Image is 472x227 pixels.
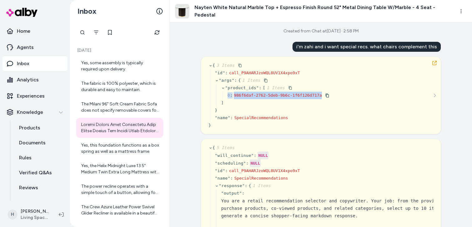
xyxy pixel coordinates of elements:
[215,63,234,68] span: 3 Items
[19,124,40,132] p: Products
[13,180,67,195] a: Reviews
[2,105,67,120] button: Knowledge
[21,215,49,221] span: Living Spaces
[76,200,163,220] a: The Crew Azure Leather Power Swivel Glider Recliner is available in a beautiful blue color.
[431,92,438,99] button: See more
[258,152,268,159] div: NULL
[215,70,225,75] span: " id "
[234,77,237,84] div: :
[219,78,234,83] span: " args "
[246,160,248,167] div: :
[254,152,256,159] div: :
[17,76,39,84] p: Analytics
[213,145,235,150] span: {
[230,92,233,99] div: :
[13,195,67,210] a: Survey Questions
[194,4,450,19] h3: Nayten White Natural Marble Top + Espresso Finish Round 52" Metal Dining Table W/Marble - 4 Seat ...
[2,89,67,104] a: Experiences
[7,210,17,220] span: H
[225,70,228,76] div: :
[293,42,441,52] div: i'm zahi and i want special recs. what chairs complement this
[225,85,259,90] span: " product_ids "
[215,161,246,166] span: " scheduling "
[21,208,49,215] p: [PERSON_NAME]
[76,118,163,138] a: Loremi Dolors Amet Consectetu Adip Elitse Doeius Tem Incidi Utlab Etdolor mag aliquaenim adminim ...
[175,4,189,18] img: 376214_white_metal_dining_table_signature_7191.jpg
[245,183,247,189] div: :
[249,183,271,188] span: {
[2,56,67,71] a: Inbox
[263,85,285,90] span: [
[238,78,260,83] span: {
[77,7,96,16] h2: Inbox
[81,204,160,216] div: The Crew Azure Leather Power Swivel Glider Recliner is available in a beautiful blue color.
[76,56,163,76] a: Yes, some assembly is typically required upon delivery.
[81,163,160,175] div: Yes, the Helix Midnight Luxe 13.5" Medium Twin Extra Long Mattress with Cooling is compatible wit...
[19,139,46,147] p: Documents
[230,115,233,121] div: :
[241,78,260,83] span: 1 Items
[17,44,34,51] p: Agents
[6,8,37,17] img: alby Logo
[215,176,230,181] span: " name "
[219,183,245,188] span: " response "
[229,70,300,75] span: call_P9AHARJzoWQL8UV1X4xpo9xT
[250,159,261,167] div: NULL
[76,159,163,179] a: Yes, the Helix Midnight Luxe 13.5" Medium Twin Extra Long Mattress with Cooling is compatible wit...
[76,97,163,117] a: The Milani 96" Soft Cream Fabric Sofa does not specify removable covers for cleaning. For cleanin...
[13,120,67,135] a: Products
[209,123,211,128] span: }
[221,197,461,220] div: You are a retail recommendation selector and copywriter. Your job: from the provided co-purchase ...
[228,93,230,98] span: 0
[2,24,67,39] a: Home
[259,85,261,91] div: :
[76,47,163,54] p: [DATE]
[251,183,271,188] span: 1 Items
[234,115,288,120] span: SpecialRecommendations
[13,150,67,165] a: Rules
[81,183,160,196] div: The power recline operates with a simple touch of a button, allowing for seamless adjustments to ...
[215,168,225,173] span: " id "
[81,60,160,72] div: Yes, some assembly is typically required upon delivery.
[17,60,29,67] p: Inbox
[4,205,54,225] button: H[PERSON_NAME]Living Spaces
[215,153,254,158] span: " will_continue "
[76,138,163,158] a: Yes, this foundation functions as a box spring as well as a mattress frame.
[19,199,60,206] p: Survey Questions
[81,80,160,93] div: The fabric is 100% polyester, which is durable and easy to maintain.
[81,122,160,134] div: Loremi Dolors Amet Consectetu Adip Elitse Doeius Tem Incidi Utlab Etdolor mag aliquaenim adminim ...
[242,190,244,196] div: :
[265,85,285,90] span: 1 Items
[76,77,163,97] a: The fabric is 100% polyester, which is durable and easy to maintain.
[229,168,300,173] span: call_P9AHARJzoWQL8UV1X4xpo9xT
[234,176,288,181] span: SpecialRecommendations
[225,168,228,174] div: :
[215,145,234,150] span: 5 Items
[234,93,322,98] span: 986f6daf-2762-5deb-9b6c-1f6f126d717a
[13,135,67,150] a: Documents
[230,175,233,181] div: :
[13,165,67,180] a: Verified Q&As
[2,40,67,55] a: Agents
[19,184,38,191] p: Reviews
[221,191,242,196] span: " output "
[213,63,235,68] span: {
[17,27,30,35] p: Home
[221,100,224,105] span: ]
[81,101,160,113] div: The Milani 96" Soft Cream Fabric Sofa does not specify removable covers for cleaning. For cleanin...
[215,108,217,113] span: }
[90,26,102,39] button: Filter
[2,72,67,87] a: Analytics
[151,26,163,39] button: Refresh
[81,142,160,155] div: Yes, this foundation functions as a box spring as well as a mattress frame.
[19,169,52,176] p: Verified Q&As
[19,154,32,162] p: Rules
[283,28,359,34] div: Created from Chat at [DATE] · 2:58 PM
[76,180,163,200] a: The power recline operates with a simple touch of a button, allowing for seamless adjustments to ...
[215,115,230,120] span: " name "
[17,92,45,100] p: Experiences
[17,109,43,116] p: Knowledge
